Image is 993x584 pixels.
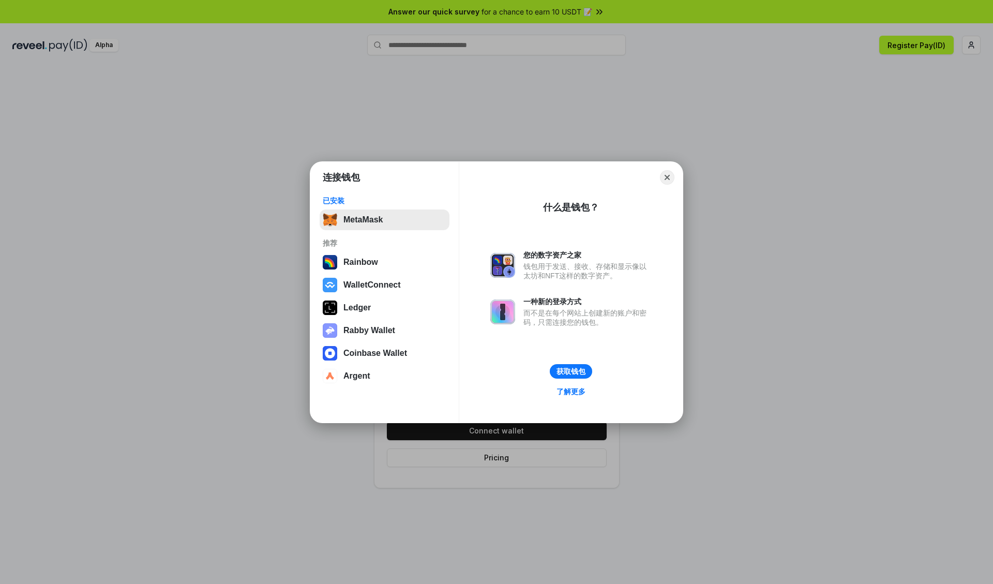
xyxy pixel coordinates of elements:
[523,262,652,280] div: 钱包用于发送、接收、存储和显示像以太坊和NFT这样的数字资产。
[550,385,592,398] a: 了解更多
[323,369,337,383] img: svg+xml,%3Csvg%20width%3D%2228%22%20height%3D%2228%22%20viewBox%3D%220%200%2028%2028%22%20fill%3D...
[523,308,652,327] div: 而不是在每个网站上创建新的账户和密码，只需连接您的钱包。
[490,253,515,278] img: svg+xml,%3Csvg%20xmlns%3D%22http%3A%2F%2Fwww.w3.org%2F2000%2Fsvg%22%20fill%3D%22none%22%20viewBox...
[320,275,449,295] button: WalletConnect
[343,371,370,381] div: Argent
[323,196,446,205] div: 已安装
[323,323,337,338] img: svg+xml,%3Csvg%20xmlns%3D%22http%3A%2F%2Fwww.w3.org%2F2000%2Fsvg%22%20fill%3D%22none%22%20viewBox...
[523,297,652,306] div: 一种新的登录方式
[343,258,378,267] div: Rainbow
[343,349,407,358] div: Coinbase Wallet
[320,320,449,341] button: Rabby Wallet
[343,215,383,224] div: MetaMask
[556,387,585,396] div: 了解更多
[320,209,449,230] button: MetaMask
[660,170,674,185] button: Close
[320,252,449,273] button: Rainbow
[343,303,371,312] div: Ledger
[556,367,585,376] div: 获取钱包
[343,326,395,335] div: Rabby Wallet
[323,238,446,248] div: 推荐
[323,171,360,184] h1: 连接钱包
[323,255,337,269] img: svg+xml,%3Csvg%20width%3D%22120%22%20height%3D%22120%22%20viewBox%3D%220%200%20120%20120%22%20fil...
[343,280,401,290] div: WalletConnect
[323,278,337,292] img: svg+xml,%3Csvg%20width%3D%2228%22%20height%3D%2228%22%20viewBox%3D%220%200%2028%2028%22%20fill%3D...
[323,301,337,315] img: svg+xml,%3Csvg%20xmlns%3D%22http%3A%2F%2Fwww.w3.org%2F2000%2Fsvg%22%20width%3D%2228%22%20height%3...
[320,297,449,318] button: Ledger
[323,346,337,361] img: svg+xml,%3Csvg%20width%3D%2228%22%20height%3D%2228%22%20viewBox%3D%220%200%2028%2028%22%20fill%3D...
[320,343,449,364] button: Coinbase Wallet
[543,201,599,214] div: 什么是钱包？
[550,364,592,379] button: 获取钱包
[320,366,449,386] button: Argent
[490,300,515,324] img: svg+xml,%3Csvg%20xmlns%3D%22http%3A%2F%2Fwww.w3.org%2F2000%2Fsvg%22%20fill%3D%22none%22%20viewBox...
[323,213,337,227] img: svg+xml,%3Csvg%20fill%3D%22none%22%20height%3D%2233%22%20viewBox%3D%220%200%2035%2033%22%20width%...
[523,250,652,260] div: 您的数字资产之家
